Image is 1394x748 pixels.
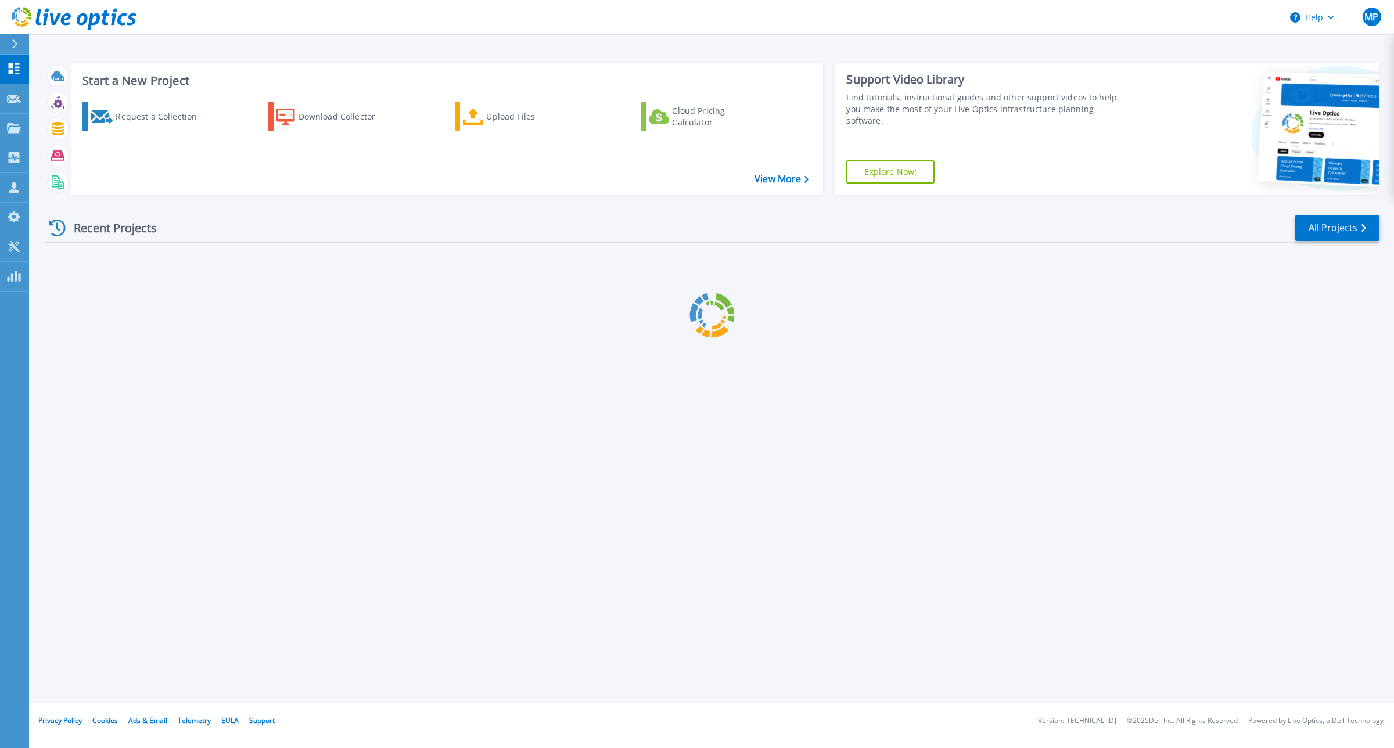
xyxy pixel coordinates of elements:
a: View More [755,174,809,185]
a: Cloud Pricing Calculator [641,102,770,131]
div: Download Collector [299,105,391,128]
a: Ads & Email [128,715,167,725]
h3: Start a New Project [82,74,809,87]
span: MP [1364,12,1378,21]
a: Download Collector [268,102,398,131]
a: EULA [221,715,239,725]
a: Cookies [92,715,118,725]
a: Explore Now! [846,160,935,184]
li: © 2025 Dell Inc. All Rights Reserved [1127,717,1238,725]
div: Upload Files [486,105,579,128]
a: Support [249,715,275,725]
div: Find tutorials, instructional guides and other support videos to help you make the most of your L... [846,92,1127,127]
li: Version: [TECHNICAL_ID] [1038,717,1116,725]
div: Cloud Pricing Calculator [672,105,765,128]
div: Support Video Library [846,72,1127,87]
div: Recent Projects [45,214,173,242]
a: All Projects [1295,215,1379,241]
a: Privacy Policy [38,715,82,725]
a: Telemetry [178,715,211,725]
div: Request a Collection [116,105,209,128]
a: Request a Collection [82,102,212,131]
a: Upload Files [455,102,584,131]
li: Powered by Live Optics, a Dell Technology [1248,717,1384,725]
